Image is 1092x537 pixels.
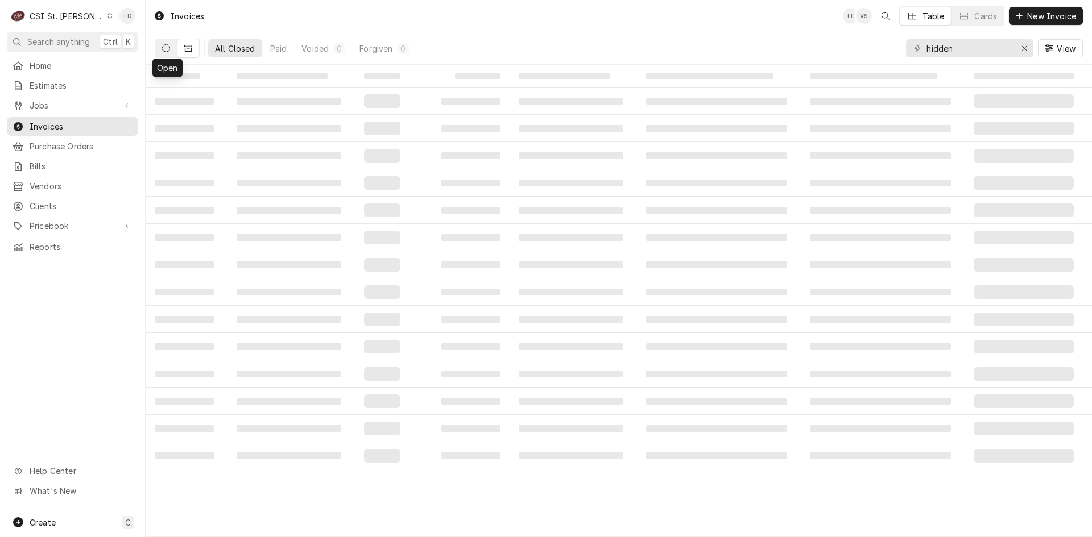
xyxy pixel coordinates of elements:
[843,8,859,24] div: TD
[646,452,787,459] span: ‌
[810,289,951,295] span: ‌
[519,234,623,241] span: ‌
[7,32,138,52] button: Search anythingCtrlK
[237,207,341,214] span: ‌
[441,343,500,350] span: ‌
[7,117,138,136] a: Invoices
[856,8,872,24] div: Vicky Stuesse's Avatar
[155,398,214,405] span: ‌
[237,452,341,459] span: ‌
[364,394,400,408] span: ‌
[519,343,623,350] span: ‌
[843,8,859,24] div: Tim Devereux's Avatar
[441,152,500,159] span: ‌
[974,176,1074,190] span: ‌
[646,180,787,186] span: ‌
[1025,10,1078,22] span: New Invoice
[103,36,118,48] span: Ctrl
[7,96,138,115] a: Go to Jobs
[810,234,951,241] span: ‌
[810,261,951,268] span: ‌
[974,122,1074,135] span: ‌
[237,289,341,295] span: ‌
[810,73,937,79] span: ‌
[237,152,341,159] span: ‌
[441,425,500,432] span: ‌
[237,371,341,377] span: ‌
[974,10,997,22] div: Cards
[974,422,1074,435] span: ‌
[237,98,341,105] span: ‌
[7,157,138,176] a: Bills
[364,203,400,217] span: ‌
[974,258,1074,272] span: ‌
[237,316,341,323] span: ‌
[646,371,787,377] span: ‌
[646,207,787,214] span: ‌
[974,394,1074,408] span: ‌
[155,152,214,159] span: ‌
[155,316,214,323] span: ‌
[646,73,773,79] span: ‌
[519,207,623,214] span: ‌
[155,125,214,132] span: ‌
[810,425,951,432] span: ‌
[974,285,1074,299] span: ‌
[155,98,214,105] span: ‌
[519,73,610,79] span: ‌
[519,261,623,268] span: ‌
[923,10,945,22] div: Table
[119,8,135,24] div: Tim Devereux's Avatar
[926,39,1012,57] input: Keyword search
[155,180,214,186] span: ‌
[364,285,400,299] span: ‌
[441,261,500,268] span: ‌
[336,43,342,55] div: 0
[441,180,500,186] span: ‌
[7,76,138,95] a: Estimates
[152,59,183,77] div: Open
[237,234,341,241] span: ‌
[364,149,400,163] span: ‌
[810,316,951,323] span: ‌
[810,125,951,132] span: ‌
[364,176,400,190] span: ‌
[301,43,329,55] div: Voided
[30,80,133,91] span: Estimates
[10,8,26,24] div: C
[364,73,400,79] span: ‌
[646,289,787,295] span: ‌
[441,289,500,295] span: ‌
[155,234,214,241] span: ‌
[364,449,400,463] span: ‌
[237,125,341,132] span: ‌
[237,261,341,268] span: ‌
[1009,7,1083,25] button: New Invoice
[441,207,500,214] span: ‌
[810,98,951,105] span: ‌
[810,207,951,214] span: ‌
[810,180,951,186] span: ‌
[856,8,872,24] div: VS
[974,73,1074,79] span: ‌
[30,485,131,497] span: What's New
[270,43,287,55] div: Paid
[810,398,951,405] span: ‌
[27,36,90,48] span: Search anything
[30,140,133,152] span: Purchase Orders
[974,340,1074,353] span: ‌
[876,7,895,25] button: Open search
[974,449,1074,463] span: ‌
[810,343,951,350] span: ‌
[364,94,400,108] span: ‌
[441,125,500,132] span: ‌
[30,518,56,527] span: Create
[125,517,131,528] span: C
[30,220,115,232] span: Pricebook
[237,398,341,405] span: ‌
[155,207,214,214] span: ‌
[30,180,133,192] span: Vendors
[7,197,138,215] a: Clients
[455,73,500,79] span: ‌
[519,180,623,186] span: ‌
